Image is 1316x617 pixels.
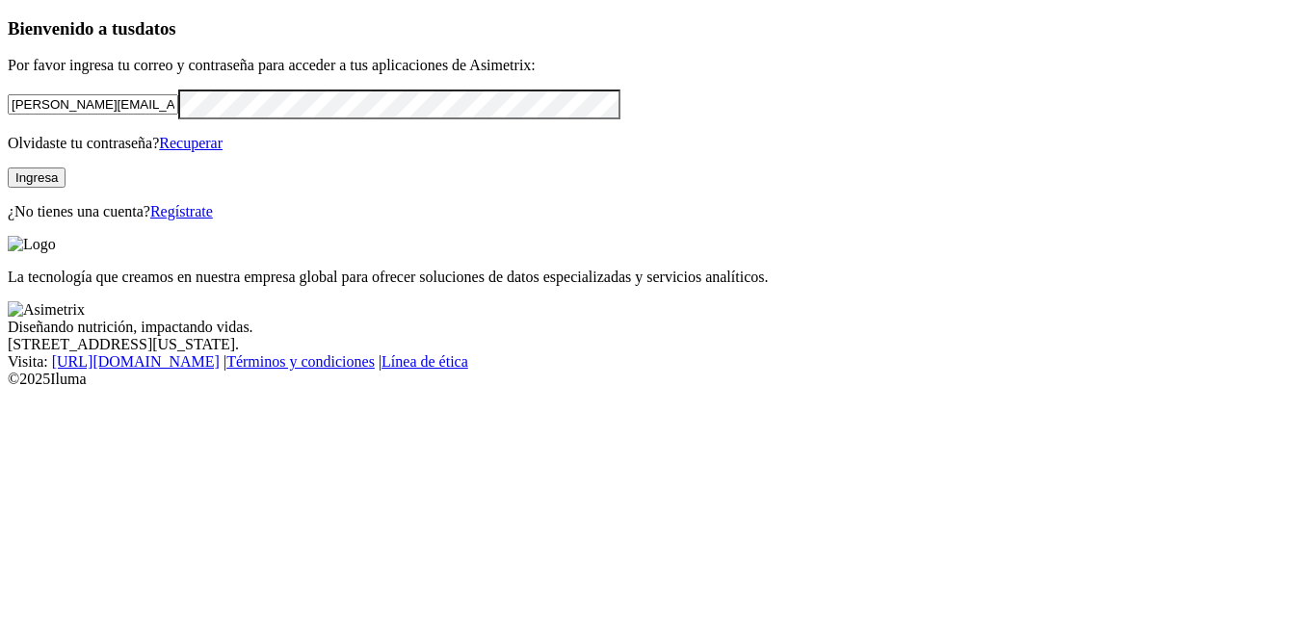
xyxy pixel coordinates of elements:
p: La tecnología que creamos en nuestra empresa global para ofrecer soluciones de datos especializad... [8,269,1308,286]
div: Diseñando nutrición, impactando vidas. [8,319,1308,336]
p: ¿No tienes una cuenta? [8,203,1308,220]
img: Logo [8,236,56,253]
p: Por favor ingresa tu correo y contraseña para acceder a tus aplicaciones de Asimetrix: [8,57,1308,74]
a: [URL][DOMAIN_NAME] [52,353,220,370]
a: Regístrate [150,203,213,219]
div: © 2025 Iluma [8,371,1308,388]
img: Asimetrix [8,301,85,319]
a: Recuperar [159,135,223,151]
input: Tu correo [8,94,178,115]
a: Línea de ética [382,353,468,370]
button: Ingresa [8,167,66,188]
h3: Bienvenido a tus [8,18,1308,39]
p: Olvidaste tu contraseña? [8,135,1308,152]
div: [STREET_ADDRESS][US_STATE]. [8,336,1308,353]
span: datos [135,18,176,39]
div: Visita : | | [8,353,1308,371]
a: Términos y condiciones [226,353,375,370]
